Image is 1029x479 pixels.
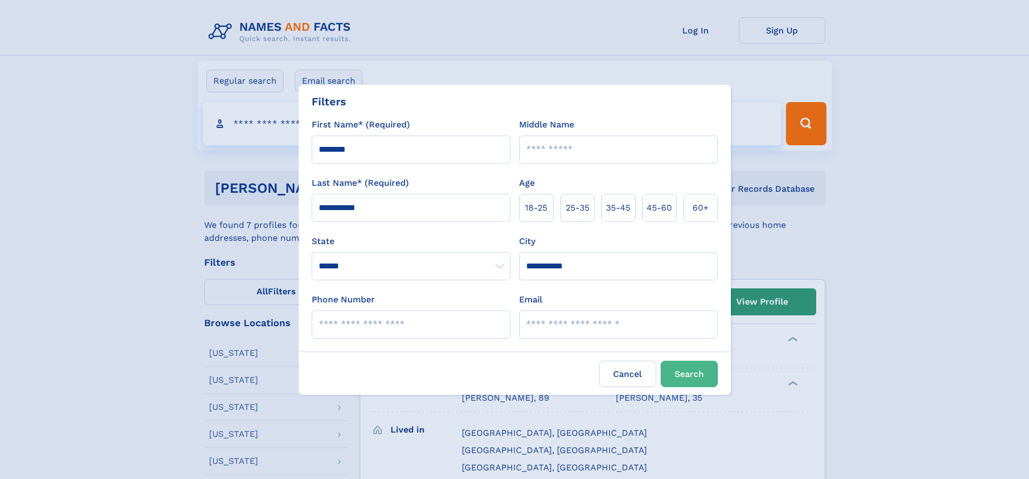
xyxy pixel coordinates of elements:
[519,177,535,190] label: Age
[312,118,410,131] label: First Name* (Required)
[525,201,547,214] span: 18‑25
[566,201,589,214] span: 25‑35
[519,235,535,248] label: City
[692,201,709,214] span: 60+
[312,235,510,248] label: State
[661,361,718,387] button: Search
[519,118,574,131] label: Middle Name
[599,361,656,387] label: Cancel
[312,293,375,306] label: Phone Number
[647,201,672,214] span: 45‑60
[606,201,630,214] span: 35‑45
[519,293,542,306] label: Email
[312,93,346,110] div: Filters
[312,177,409,190] label: Last Name* (Required)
